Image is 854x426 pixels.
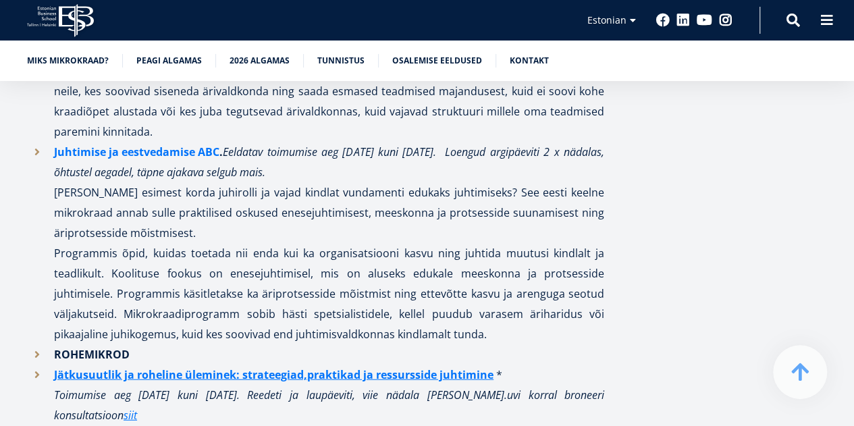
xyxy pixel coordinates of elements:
a: Youtube [697,14,712,27]
a: Facebook [656,14,670,27]
a: siit [124,405,137,425]
a: Instagram [719,14,732,27]
a: Jätkusuutlik ja roheline üleminek: strateegiad,praktikad ja ressursside juhtimine [54,365,493,385]
strong: ROHEMIKROD [54,347,130,362]
a: Osalemise eeldused [392,54,482,68]
a: Peagi algamas [136,54,202,68]
em: Eeldatav toimumise aeg [DATE] kuni [DATE]. Loengud argipäeviti 2 x nädalas, õhtustel aegadel, täp... [54,144,604,180]
a: Miks mikrokraad? [27,54,109,68]
a: Linkedin [676,14,690,27]
strong: . [54,144,223,159]
a: 2026 algamas [230,54,290,68]
p: [PERSON_NAME] esimest korda juhirolli ja vajad kindlat vundamenti edukaks juhtimiseks? See eesti ... [54,182,604,243]
p: Programmis õpid, kuidas toetada nii enda kui ka organisatsiooni kasvu ning juhtida muutusi kindla... [54,243,604,344]
a: Kontakt [510,54,549,68]
a: Juhtimise ja eestvedamise ABC [54,142,219,162]
a: Tunnistus [317,54,365,68]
